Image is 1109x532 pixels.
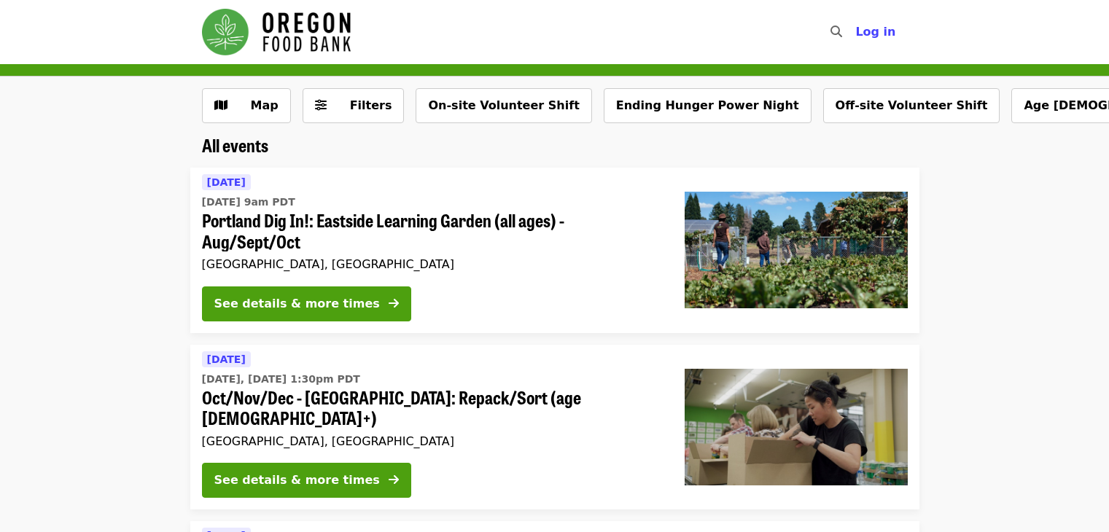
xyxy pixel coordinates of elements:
span: Portland Dig In!: Eastside Learning Garden (all ages) - Aug/Sept/Oct [202,210,661,252]
i: sliders-h icon [315,98,327,112]
span: Filters [350,98,392,112]
div: [GEOGRAPHIC_DATA], [GEOGRAPHIC_DATA] [202,257,661,271]
img: Oregon Food Bank - Home [202,9,351,55]
button: Show map view [202,88,291,123]
button: Off-site Volunteer Shift [823,88,1000,123]
button: On-site Volunteer Shift [416,88,591,123]
a: See details for "Portland Dig In!: Eastside Learning Garden (all ages) - Aug/Sept/Oct" [190,168,919,333]
span: All events [202,132,268,157]
i: search icon [830,25,842,39]
img: Portland Dig In!: Eastside Learning Garden (all ages) - Aug/Sept/Oct organized by Oregon Food Bank [685,192,908,308]
span: [DATE] [207,176,246,188]
time: [DATE], [DATE] 1:30pm PDT [202,372,360,387]
button: See details & more times [202,286,411,321]
div: [GEOGRAPHIC_DATA], [GEOGRAPHIC_DATA] [202,434,661,448]
i: arrow-right icon [389,297,399,310]
span: Log in [855,25,895,39]
div: See details & more times [214,295,380,313]
i: arrow-right icon [389,473,399,487]
img: Oct/Nov/Dec - Portland: Repack/Sort (age 8+) organized by Oregon Food Bank [685,369,908,485]
span: Map [251,98,279,112]
a: See details for "Oct/Nov/Dec - Portland: Repack/Sort (age 8+)" [190,345,919,510]
button: Filters (0 selected) [303,88,405,123]
button: Ending Hunger Power Night [604,88,812,123]
div: See details & more times [214,472,380,489]
button: Log in [844,17,907,47]
button: See details & more times [202,463,411,498]
time: [DATE] 9am PDT [202,195,295,210]
span: [DATE] [207,353,246,365]
i: map icon [214,98,227,112]
span: Oct/Nov/Dec - [GEOGRAPHIC_DATA]: Repack/Sort (age [DEMOGRAPHIC_DATA]+) [202,387,661,429]
input: Search [851,15,863,50]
